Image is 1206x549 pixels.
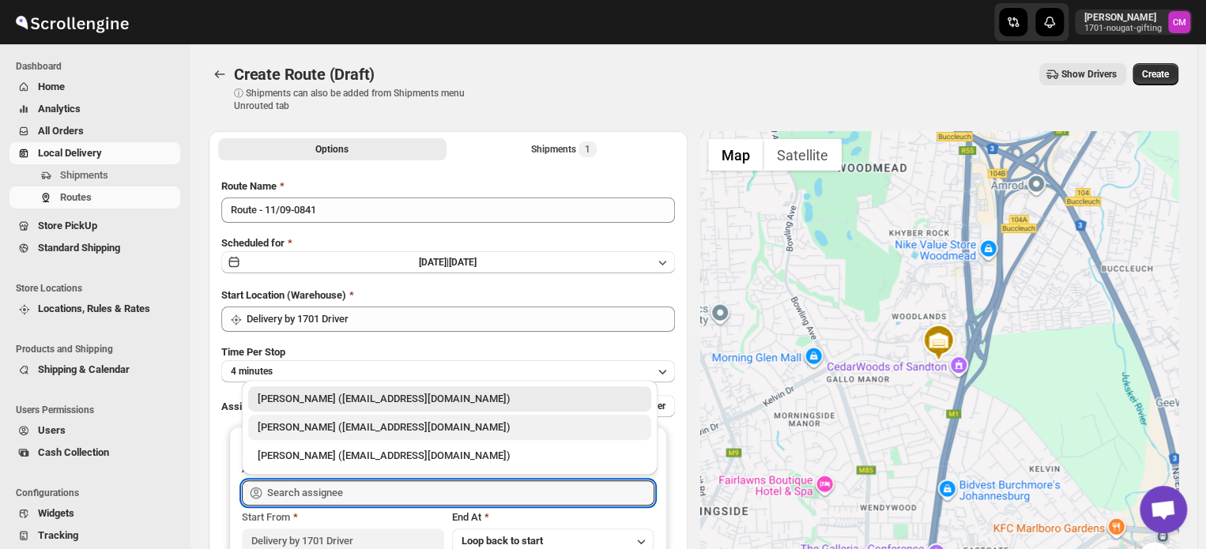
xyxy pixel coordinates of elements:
div: Open chat [1140,486,1187,533]
li: Percy Maleto (deliveriesby1701@gmail.com) [242,412,658,440]
span: Add More Driver [597,400,665,412]
span: Time Per Stop [221,346,285,358]
span: Start Location (Warehouse) [221,289,346,301]
span: Configurations [16,487,182,499]
button: Shipments [9,164,180,186]
button: Cash Collection [9,442,180,464]
span: Analytics [38,103,81,115]
span: Users Permissions [16,404,182,416]
button: Show satellite imagery [763,139,842,171]
span: Dashboard [16,60,182,73]
span: Options [315,143,349,156]
button: Users [9,419,180,442]
input: Eg: Bengaluru Route [221,197,675,223]
button: All Route Options [218,138,447,160]
span: Show Drivers [1061,68,1117,81]
button: Analytics [9,98,180,120]
span: Scheduled for [221,237,285,249]
li: Nick Scher (store@1701luxury.com) [242,386,658,412]
span: 1 [585,143,590,156]
button: Locations, Rules & Rates [9,298,180,320]
span: 4 minutes [231,365,273,378]
text: CM [1173,17,1186,28]
span: Widgets [38,507,74,519]
img: ScrollEngine [13,2,131,42]
button: Home [9,76,180,98]
span: Routes [60,191,92,203]
span: Locations, Rules & Rates [38,303,150,314]
button: Routes [209,63,231,85]
button: User menu [1075,9,1192,35]
span: Tracking [38,529,78,541]
button: Create [1133,63,1178,85]
input: Search assignee [267,480,654,506]
button: All Orders [9,120,180,142]
span: Shipments [60,169,108,181]
span: Home [38,81,65,92]
div: End At [452,510,654,525]
button: Widgets [9,502,180,525]
span: Local Delivery [38,147,102,159]
span: Cash Collection [38,446,109,458]
button: 4 minutes [221,360,675,382]
div: [PERSON_NAME] ([EMAIL_ADDRESS][DOMAIN_NAME]) [258,419,642,435]
button: Show street map [708,139,763,171]
span: Products and Shipping [16,343,182,355]
span: Loop back to start [462,535,543,547]
span: All Orders [38,125,84,137]
span: Create [1142,68,1169,81]
p: [PERSON_NAME] [1084,11,1162,24]
span: Standard Shipping [38,242,120,254]
button: Tracking [9,525,180,547]
div: [PERSON_NAME] ([EMAIL_ADDRESS][DOMAIN_NAME]) [258,448,642,464]
span: Store Locations [16,282,182,295]
span: Shipping & Calendar [38,363,130,375]
span: Route Name [221,180,277,192]
input: Search location [247,306,675,332]
span: Assign to [221,400,264,412]
span: Cleo Moyo [1168,11,1190,33]
div: Shipments [531,141,597,157]
p: ⓘ Shipments can also be added from Shipments menu Unrouted tab [234,87,483,112]
button: Selected Shipments [450,138,678,160]
button: [DATE]|[DATE] [221,251,675,273]
span: Store PickUp [38,220,97,231]
button: Show Drivers [1039,63,1126,85]
button: Shipping & Calendar [9,359,180,381]
span: [DATE] | [419,257,449,268]
p: 1701-nougat-gifting [1084,24,1162,33]
span: Start From [242,511,290,523]
div: [PERSON_NAME] ([EMAIL_ADDRESS][DOMAIN_NAME]) [258,391,642,407]
span: [DATE] [449,257,477,268]
li: Cleo Moyo (1701jhb@gmail.com) [242,440,658,468]
span: Create Route (Draft) [234,65,375,84]
span: Users [38,424,66,436]
button: Routes [9,186,180,209]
